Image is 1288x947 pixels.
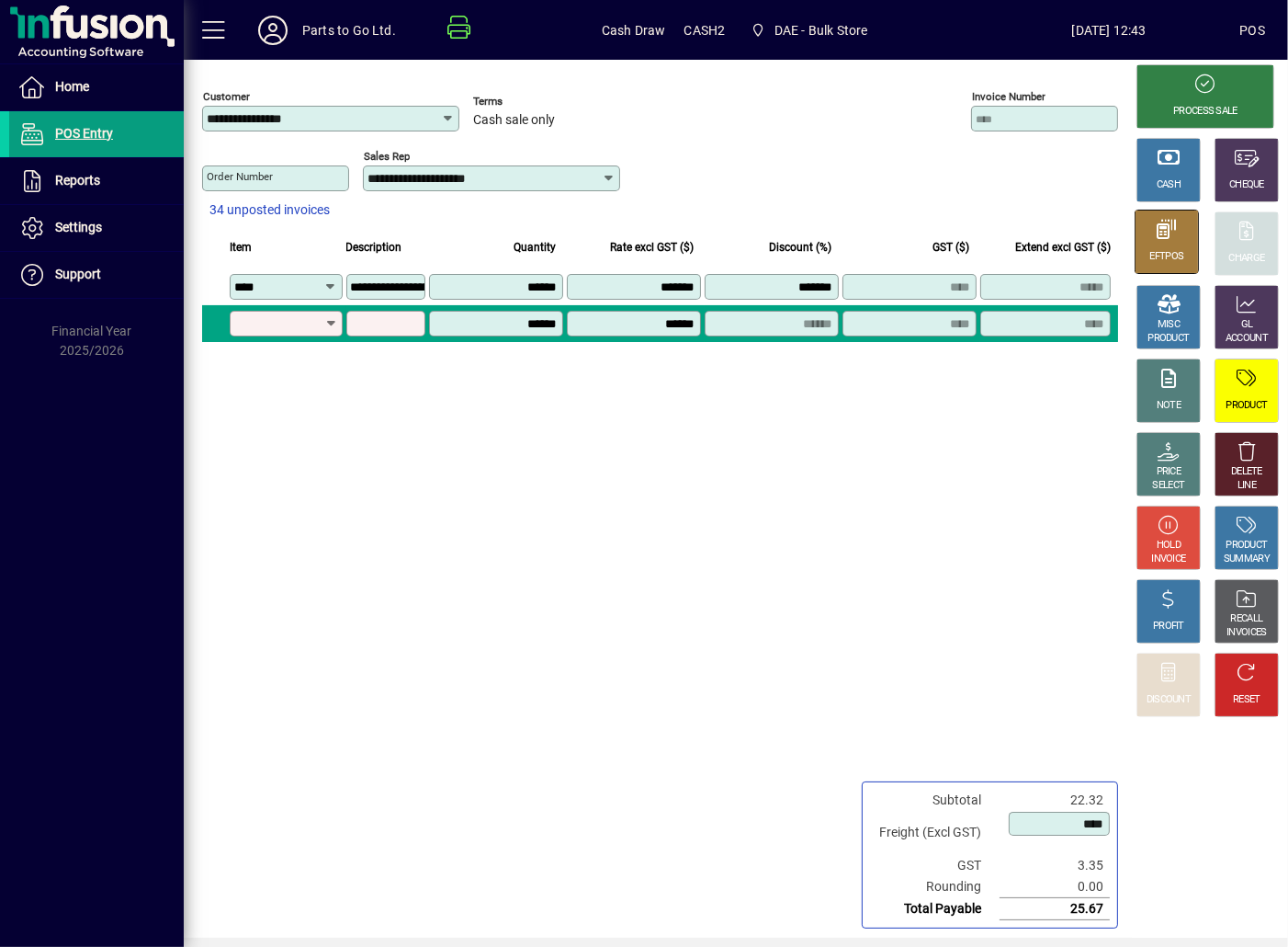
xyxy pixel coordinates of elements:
[1015,237,1111,257] span: Extend excl GST ($)
[1000,876,1110,898] td: 0.00
[1147,693,1191,707] div: DISCOUNT
[473,96,583,108] span: Terms
[1173,105,1237,119] div: PROCESS SALE
[514,237,556,257] span: Quantity
[9,158,184,204] a: Reports
[55,79,89,94] span: Home
[870,876,1000,898] td: Rounding
[1150,250,1184,264] div: EFTPOS
[1157,399,1181,413] div: NOTE
[1239,16,1265,45] div: POS
[55,126,113,141] span: POS Entry
[1158,318,1180,332] div: MISC
[364,150,410,163] mat-label: Sales rep
[743,14,875,47] span: DAE - Bulk Store
[972,90,1045,103] mat-label: Invoice number
[870,790,1000,811] td: Subtotal
[978,16,1240,45] span: [DATE] 12:43
[769,237,831,257] span: Discount (%)
[202,194,337,227] button: 34 unposted invoices
[302,16,396,45] div: Parts to Go Ltd.
[1229,178,1264,192] div: CHEQUE
[602,16,666,45] span: Cash Draw
[1226,332,1268,346] div: ACCOUNT
[55,220,102,234] span: Settings
[1226,539,1267,553] div: PRODUCT
[346,237,402,257] span: Description
[55,173,100,188] span: Reports
[774,16,868,45] span: DAE - Bulk Store
[1157,178,1181,192] div: CASH
[1000,855,1110,876] td: 3.35
[932,237,969,257] span: GST ($)
[610,237,694,257] span: Rate excl GST ($)
[1231,465,1262,479] div: DELETE
[9,252,184,298] a: Support
[1153,479,1185,493] div: SELECT
[1000,898,1110,920] td: 25.67
[243,14,302,47] button: Profile
[230,237,252,257] span: Item
[9,64,184,110] a: Home
[1224,553,1270,566] div: SUMMARY
[1241,318,1253,332] div: GL
[1000,790,1110,811] td: 22.32
[1153,620,1184,633] div: PROFIT
[1226,626,1266,640] div: INVOICES
[684,16,726,45] span: CASH2
[1226,399,1267,413] div: PRODUCT
[209,200,330,220] span: 34 unposted invoices
[1229,252,1265,266] div: CHARGE
[1147,332,1189,346] div: PRODUCT
[870,898,1000,920] td: Total Payable
[1231,612,1263,626] div: RECALL
[1157,465,1181,479] div: PRICE
[1157,539,1181,553] div: HOLD
[1233,693,1260,707] div: RESET
[207,170,273,183] mat-label: Order number
[1237,479,1256,493] div: LINE
[1151,553,1185,566] div: INVOICE
[870,811,1000,855] td: Freight (Excl GST)
[473,113,555,128] span: Cash sale only
[9,205,184,251] a: Settings
[55,267,101,281] span: Support
[870,855,1000,876] td: GST
[203,90,250,103] mat-label: Customer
